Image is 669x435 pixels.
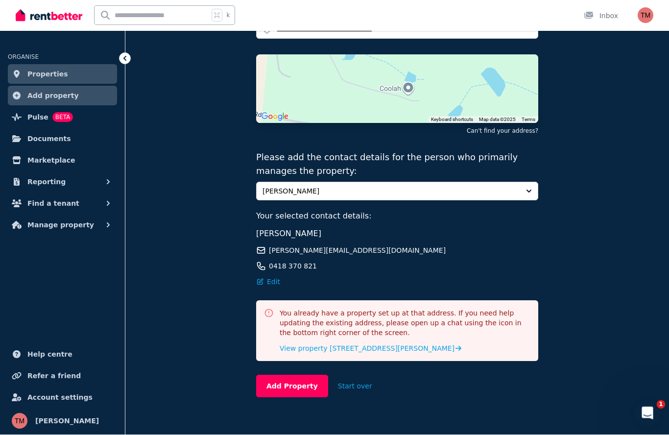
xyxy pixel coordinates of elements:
[8,172,117,192] button: Reporting
[584,11,618,21] div: Inbox
[27,155,75,167] span: Marketplace
[27,112,48,123] span: Pulse
[635,401,661,427] iframe: Intercom live chat
[479,117,516,122] span: Map data ©2025
[8,366,117,386] a: Refer a friend
[269,246,446,256] span: [PERSON_NAME][EMAIL_ADDRESS][DOMAIN_NAME]
[263,187,518,196] span: [PERSON_NAME]
[522,117,535,122] a: Terms (opens in new tab)
[27,90,79,102] span: Add property
[8,388,117,408] a: Account settings
[267,277,280,287] span: Edit
[8,86,117,106] a: Add property
[27,349,72,361] span: Help centre
[256,229,321,239] span: [PERSON_NAME]
[256,151,538,178] p: Please add the contact details for the person who primarily manages the property:
[8,65,117,84] a: Properties
[259,111,291,123] img: Google
[467,127,538,135] button: Can't find your address?
[27,392,93,404] span: Account settings
[638,8,653,24] img: Tony Mansfield
[256,182,538,201] button: [PERSON_NAME]
[12,413,27,429] img: Tony Mansfield
[35,415,99,427] span: [PERSON_NAME]
[431,117,473,123] button: Keyboard shortcuts
[27,198,79,210] span: Find a tenant
[256,211,538,222] p: Your selected contact details:
[259,111,291,123] a: Click to see this area on Google Maps
[8,129,117,149] a: Documents
[16,8,82,23] img: RentBetter
[27,370,81,382] span: Refer a friend
[8,345,117,364] a: Help centre
[280,344,461,354] a: View property [STREET_ADDRESS][PERSON_NAME]
[27,219,94,231] span: Manage property
[27,176,66,188] span: Reporting
[27,69,68,80] span: Properties
[256,375,328,398] button: Add Property
[256,277,280,287] button: Edit
[8,54,39,61] span: ORGANISE
[8,194,117,214] button: Find a tenant
[8,216,117,235] button: Manage property
[226,12,230,20] span: k
[27,133,71,145] span: Documents
[269,262,317,271] span: 0418 370 821
[328,376,382,397] button: Start over
[280,344,454,354] span: View property [STREET_ADDRESS][PERSON_NAME]
[8,108,117,127] a: PulseBETA
[52,113,73,122] span: BETA
[8,151,117,170] a: Marketplace
[657,401,666,410] span: 1
[280,309,530,338] h3: You already have a property set up at that address. If you need help updating the existing addres...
